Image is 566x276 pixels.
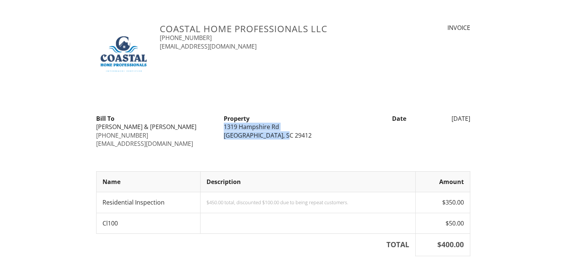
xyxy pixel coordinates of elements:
td: $50.00 [416,213,470,233]
th: $400.00 [416,233,470,256]
div: INVOICE [383,24,470,32]
strong: Bill To [96,114,114,123]
td: $350.00 [416,192,470,213]
th: Amount [416,171,470,192]
div: $450.00 total, discounted $100.00 due to being repeat customers. [206,199,410,205]
th: TOTAL [96,233,416,256]
img: Coastal_Home_Pros_logo_edited.png [96,24,151,89]
td: Residential Inspection [96,192,200,213]
th: Name [96,171,200,192]
div: Date [347,114,411,123]
th: Description [200,171,416,192]
div: [DATE] [411,114,475,123]
a: [PHONE_NUMBER] [96,131,148,139]
td: Cl100 [96,213,200,233]
div: 1319 Hampshire Rd [224,123,342,131]
strong: Property [224,114,250,123]
div: [PERSON_NAME] & [PERSON_NAME] [96,123,215,131]
a: [EMAIL_ADDRESS][DOMAIN_NAME] [160,42,257,50]
a: [EMAIL_ADDRESS][DOMAIN_NAME] [96,139,193,148]
h3: Coastal Home Professionals LLC [160,24,374,34]
a: [PHONE_NUMBER] [160,34,212,42]
div: [GEOGRAPHIC_DATA], SC 29412 [224,131,342,139]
